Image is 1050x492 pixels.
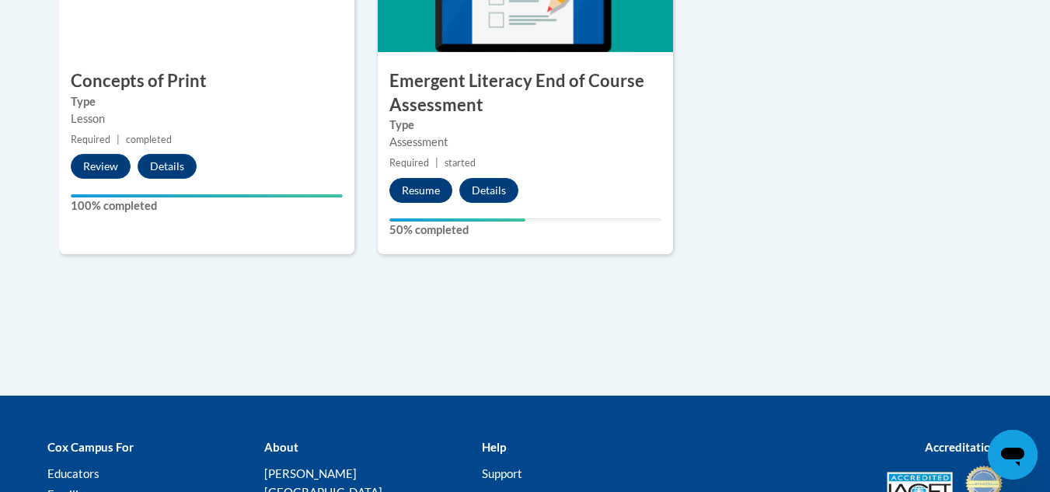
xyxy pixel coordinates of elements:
[389,134,661,151] div: Assessment
[925,440,1003,454] b: Accreditations
[71,110,343,127] div: Lesson
[389,218,525,222] div: Your progress
[389,157,429,169] span: Required
[126,134,172,145] span: completed
[378,69,673,117] h3: Emergent Literacy End of Course Assessment
[459,178,518,203] button: Details
[71,134,110,145] span: Required
[71,197,343,215] label: 100% completed
[482,466,522,480] a: Support
[988,430,1038,480] iframe: Button to launch messaging window
[482,440,506,454] b: Help
[71,154,131,179] button: Review
[47,440,134,454] b: Cox Campus For
[389,117,661,134] label: Type
[47,466,99,480] a: Educators
[445,157,476,169] span: started
[389,178,452,203] button: Resume
[435,157,438,169] span: |
[71,194,343,197] div: Your progress
[138,154,197,179] button: Details
[59,69,354,93] h3: Concepts of Print
[117,134,120,145] span: |
[71,93,343,110] label: Type
[389,222,661,239] label: 50% completed
[264,440,298,454] b: About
